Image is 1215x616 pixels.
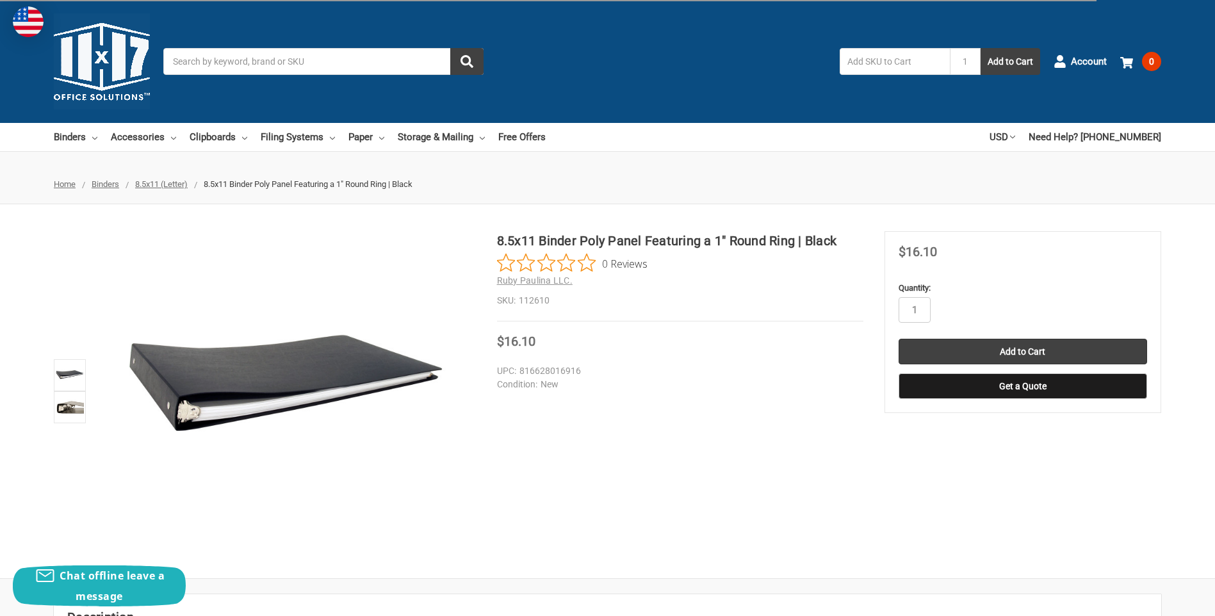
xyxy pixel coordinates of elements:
button: Add to Cart [981,48,1040,75]
img: 8.5x11 Binder Poly Panel Featuring a 1" Round Ring | Black [56,393,84,421]
a: Accessories [111,123,176,151]
img: 11x17.com [54,13,150,109]
input: Add SKU to Cart [840,48,950,75]
dt: UPC: [497,364,516,378]
dd: 816628016916 [497,364,858,378]
dt: SKU: [497,294,516,307]
button: Chat offline leave a message [13,565,186,606]
a: Free Offers [498,123,546,151]
a: Storage & Mailing [398,123,485,151]
button: Rated 0 out of 5 stars from 0 reviews. Jump to reviews. [497,254,648,273]
a: Account [1054,45,1107,78]
button: Get a Quote [899,373,1147,399]
span: 0 Reviews [602,254,648,273]
a: Home [54,179,76,189]
span: $16.10 [899,244,937,259]
a: Filing Systems [261,123,335,151]
a: 8.5x11 (Letter) [135,179,188,189]
a: 0 [1120,45,1161,78]
span: Chat offline leave a message [60,569,165,603]
img: 8.5x11 Binder Poly Panel Featuring a 1" Round Ring | Black [126,231,446,551]
span: Account [1071,54,1107,69]
input: Search by keyword, brand or SKU [163,48,484,75]
a: Paper [348,123,384,151]
span: $16.10 [497,334,535,349]
dd: 112610 [497,294,863,307]
img: 8.5x11 Binder Poly Panel Featuring a 1" Round Ring | Black [56,361,84,389]
a: Clipboards [190,123,247,151]
a: Need Help? [PHONE_NUMBER] [1029,123,1161,151]
a: Binders [92,179,119,189]
a: Binders [54,123,97,151]
a: USD [990,123,1015,151]
dt: Condition: [497,378,537,391]
h1: 8.5x11 Binder Poly Panel Featuring a 1" Round Ring | Black [497,231,863,250]
label: Quantity: [899,282,1147,295]
a: Ruby Paulina LLC. [497,275,573,286]
img: duty and tax information for United States [13,6,44,37]
input: Add to Cart [899,339,1147,364]
span: 8.5x11 Binder Poly Panel Featuring a 1" Round Ring | Black [204,179,412,189]
span: 0 [1142,52,1161,71]
dd: New [497,378,858,391]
